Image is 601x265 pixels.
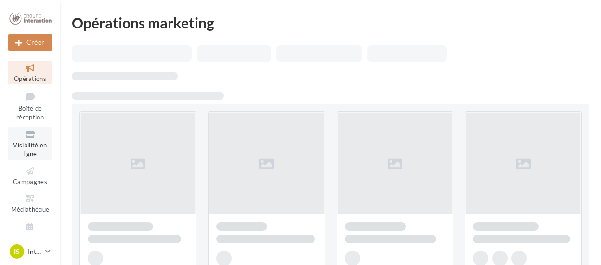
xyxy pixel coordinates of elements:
span: Médiathèque [11,205,50,213]
span: Opérations [14,75,46,82]
span: IS [14,247,20,256]
div: Nouvelle campagne [8,34,52,51]
button: Créer [8,34,52,51]
a: Médiathèque [8,191,52,215]
a: Calendrier [8,219,52,243]
span: Visibilité en ligne [13,141,47,158]
span: Calendrier [15,233,45,241]
a: Visibilité en ligne [8,127,52,160]
p: Interaction ST ETIENNE [28,247,41,256]
a: Opérations [8,61,52,84]
a: IS Interaction ST ETIENNE [8,242,52,261]
span: Boîte de réception [16,105,44,121]
a: Boîte de réception [8,88,52,123]
a: Campagnes [8,164,52,187]
div: Opérations marketing [72,15,589,30]
span: Campagnes [13,178,47,185]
